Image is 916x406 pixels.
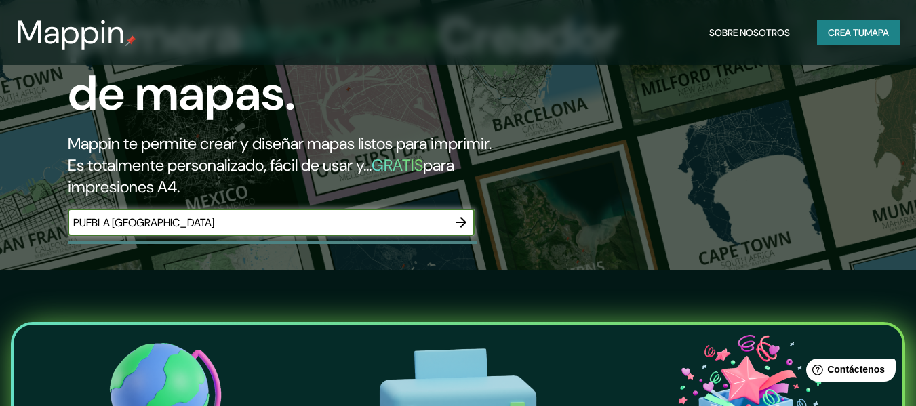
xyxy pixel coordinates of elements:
button: Crea tumapa [817,20,900,45]
font: Es totalmente personalizado, fácil de usar y... [68,155,372,176]
button: Sobre nosotros [704,20,795,45]
font: mapa [864,26,889,39]
font: GRATIS [372,155,423,176]
img: pin de mapeo [125,35,136,46]
iframe: Lanzador de widgets de ayuda [795,353,901,391]
font: Crea tu [828,26,864,39]
font: Sobre nosotros [709,26,790,39]
input: Elige tu lugar favorito [68,215,447,230]
font: Mappin [16,11,125,54]
font: para impresiones A4. [68,155,454,197]
font: Mappin te permite crear y diseñar mapas listos para imprimir. [68,133,492,154]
